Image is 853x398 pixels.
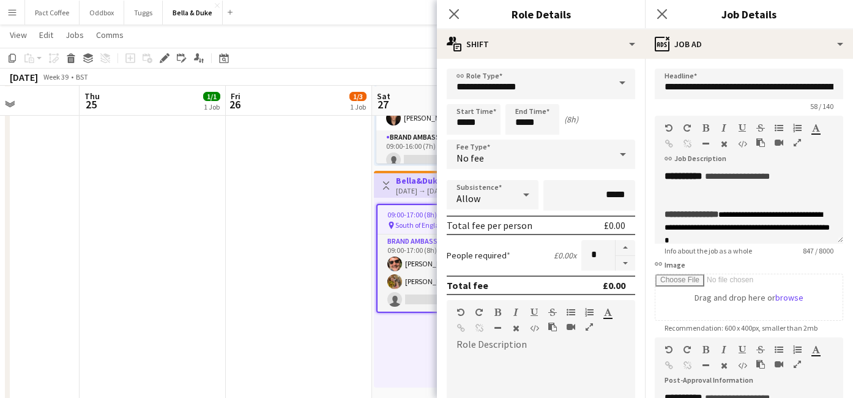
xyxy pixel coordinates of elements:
[84,91,100,102] span: Thu
[811,345,820,355] button: Text Color
[229,97,240,111] span: 26
[376,204,513,313] app-job-card: 09:00-17:00 (8h)2/3 South of England Autumn Show and Horsetrials1 RoleBrand Ambassador2/309:00-17...
[616,256,635,271] button: Decrease
[548,307,557,317] button: Strikethrough
[456,152,484,164] span: No fee
[163,1,223,24] button: Bella & Duke
[567,307,575,317] button: Unordered List
[34,27,58,43] a: Edit
[437,29,645,59] div: Shift
[645,6,853,22] h3: Job Details
[530,323,538,333] button: HTML Code
[396,175,487,186] h3: Bella&Duke - South of England Autumn Show and Horse trials
[720,345,728,355] button: Italic
[793,345,802,355] button: Ordered List
[683,123,691,133] button: Redo
[701,139,710,149] button: Horizontal Line
[603,307,612,317] button: Text Color
[554,250,576,261] div: £0.00 x
[793,138,802,148] button: Fullscreen
[376,130,513,172] app-card-role: Brand Ambassador0/109:00-16:00 (7h)
[800,102,843,111] span: 58 / 140
[395,220,485,230] span: South of England Autumn Show and Horsetrials
[447,250,510,261] label: People required
[350,102,366,111] div: 1 Job
[793,246,843,255] span: 847 / 8000
[493,323,502,333] button: Horizontal Line
[665,345,673,355] button: Undo
[437,6,645,22] h3: Role Details
[349,92,367,101] span: 1/3
[756,359,765,369] button: Paste as plain text
[83,97,100,111] span: 25
[375,97,390,111] span: 27
[91,27,129,43] a: Comms
[811,123,820,133] button: Text Color
[10,29,27,40] span: View
[456,307,465,317] button: Undo
[604,219,625,231] div: £0.00
[76,72,88,81] div: BST
[756,345,765,355] button: Strikethrough
[793,123,802,133] button: Ordered List
[738,361,747,370] button: HTML Code
[585,322,594,332] button: Fullscreen
[447,219,532,231] div: Total fee per person
[701,361,710,370] button: Horizontal Line
[567,322,575,332] button: Insert video
[231,91,240,102] span: Fri
[456,192,480,205] span: Allow
[96,29,124,40] span: Comms
[701,345,710,355] button: Bold
[665,123,673,133] button: Undo
[10,71,38,83] div: [DATE]
[80,1,124,24] button: Oddbox
[396,186,487,195] div: [DATE] → [DATE]
[738,139,747,149] button: HTML Code
[387,210,437,219] span: 09:00-17:00 (8h)
[655,323,827,332] span: Recommendation: 600 x 400px, smaller than 2mb
[720,139,728,149] button: Clear Formatting
[475,307,483,317] button: Redo
[775,123,783,133] button: Unordered List
[204,102,220,111] div: 1 Job
[603,279,625,291] div: £0.00
[756,123,765,133] button: Strikethrough
[775,359,783,369] button: Insert video
[40,72,71,81] span: Week 39
[447,279,488,291] div: Total fee
[377,91,390,102] span: Sat
[39,29,53,40] span: Edit
[720,361,728,370] button: Clear Formatting
[738,345,747,355] button: Underline
[793,359,802,369] button: Fullscreen
[493,307,502,317] button: Bold
[530,307,538,317] button: Underline
[564,114,578,125] div: (8h)
[124,1,163,24] button: Tuggs
[585,307,594,317] button: Ordered List
[25,1,80,24] button: Pact Coffee
[720,123,728,133] button: Italic
[775,345,783,355] button: Unordered List
[5,27,32,43] a: View
[65,29,84,40] span: Jobs
[645,29,853,59] div: Job Ad
[512,323,520,333] button: Clear Formatting
[775,138,783,148] button: Insert video
[61,27,89,43] a: Jobs
[512,307,520,317] button: Italic
[655,246,762,255] span: Info about the job as a whole
[616,240,635,256] button: Increase
[683,345,691,355] button: Redo
[756,138,765,148] button: Paste as plain text
[701,123,710,133] button: Bold
[378,235,512,312] app-card-role: Brand Ambassador2/309:00-17:00 (8h)[PERSON_NAME][PERSON_NAME]
[738,123,747,133] button: Underline
[203,92,220,101] span: 1/1
[548,322,557,332] button: Paste as plain text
